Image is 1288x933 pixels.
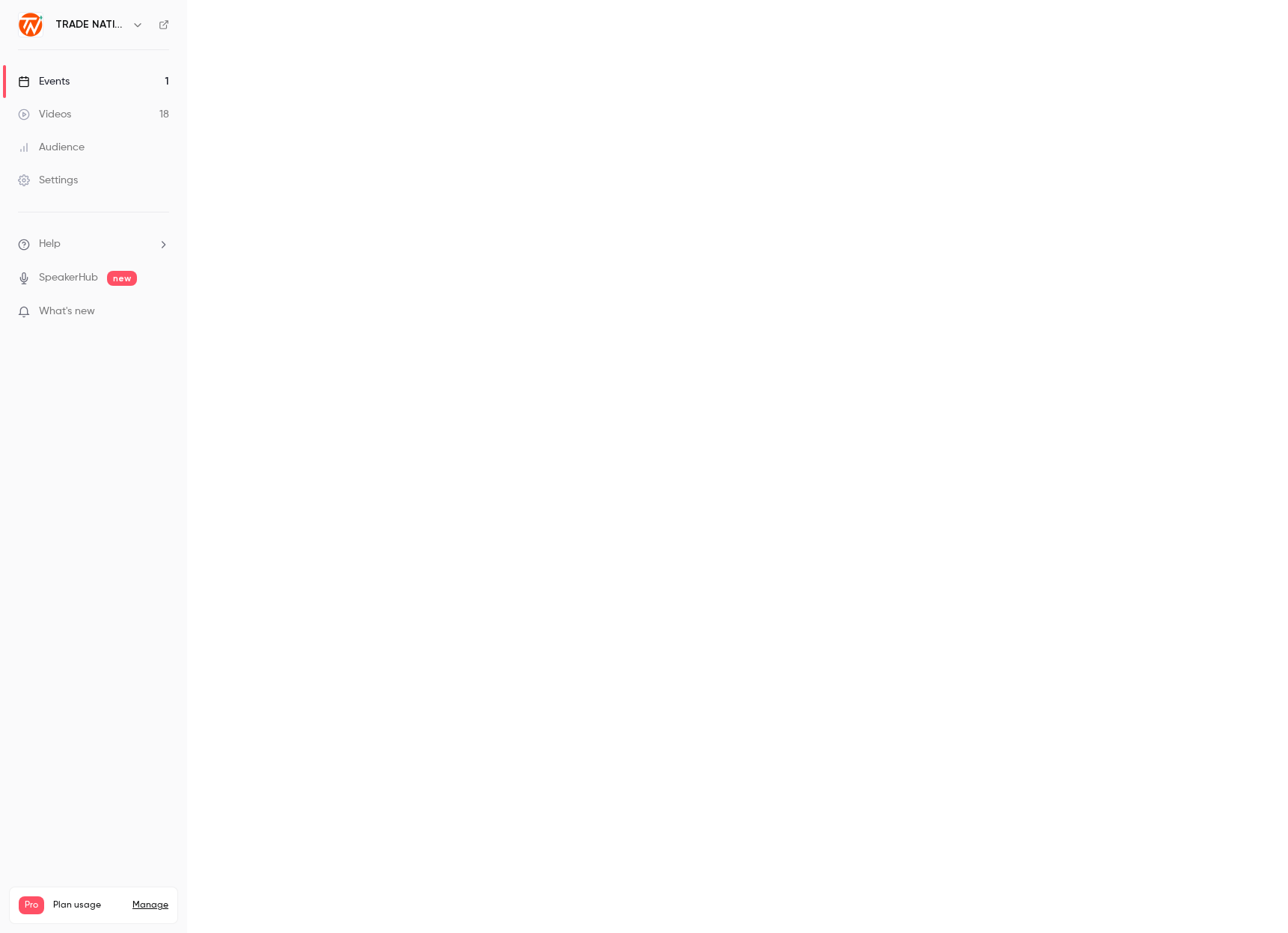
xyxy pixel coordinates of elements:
div: Events [18,74,70,89]
div: Videos [18,107,71,122]
span: Help [39,236,61,252]
span: Plan usage [53,899,123,911]
a: SpeakerHub [39,270,98,286]
span: new [107,271,137,286]
div: Audience [18,140,85,155]
img: TRADE NATION [19,13,43,37]
h6: TRADE NATION [55,17,126,32]
span: What's new [39,304,95,319]
span: Pro [19,896,44,914]
a: Manage [132,899,168,911]
div: Settings [18,173,78,188]
li: help-dropdown-opener [18,236,169,252]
